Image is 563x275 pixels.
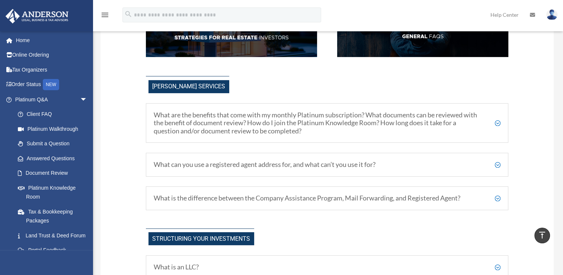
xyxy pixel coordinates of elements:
[5,77,99,92] a: Order StatusNEW
[43,79,59,90] div: NEW
[148,80,229,93] span: [PERSON_NAME] Services
[100,13,109,19] a: menu
[154,161,500,169] h5: What can you use a registered agent address for, and what can’t you use it for?
[148,232,254,245] span: Structuring Your investments
[10,243,99,258] a: Portal Feedback
[10,136,99,151] a: Submit a Question
[5,33,99,48] a: Home
[154,194,500,202] h5: What is the difference between the Company Assistance Program, Mail Forwarding, and Registered Ag...
[10,204,99,228] a: Tax & Bookkeeping Packages
[3,9,71,23] img: Anderson Advisors Platinum Portal
[5,48,99,63] a: Online Ordering
[337,18,508,57] img: GenFAQ_hdr
[100,10,109,19] i: menu
[10,151,99,166] a: Answered Questions
[10,166,99,181] a: Document Review
[546,9,557,20] img: User Pic
[534,228,550,243] a: vertical_align_top
[154,263,500,271] h5: What is an LLC?
[10,121,99,136] a: Platinum Walkthrough
[10,107,95,122] a: Client FAQ
[124,10,132,18] i: search
[5,62,99,77] a: Tax Organizers
[538,231,547,240] i: vertical_align_top
[154,111,500,135] h5: What are the benefits that come with my monthly Platinum subscription? What documents can be revi...
[10,228,99,243] a: Land Trust & Deed Forum
[5,92,99,107] a: Platinum Q&Aarrow_drop_down
[10,180,99,204] a: Platinum Knowledge Room
[80,92,95,107] span: arrow_drop_down
[146,18,317,57] img: StratsRE_hdr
